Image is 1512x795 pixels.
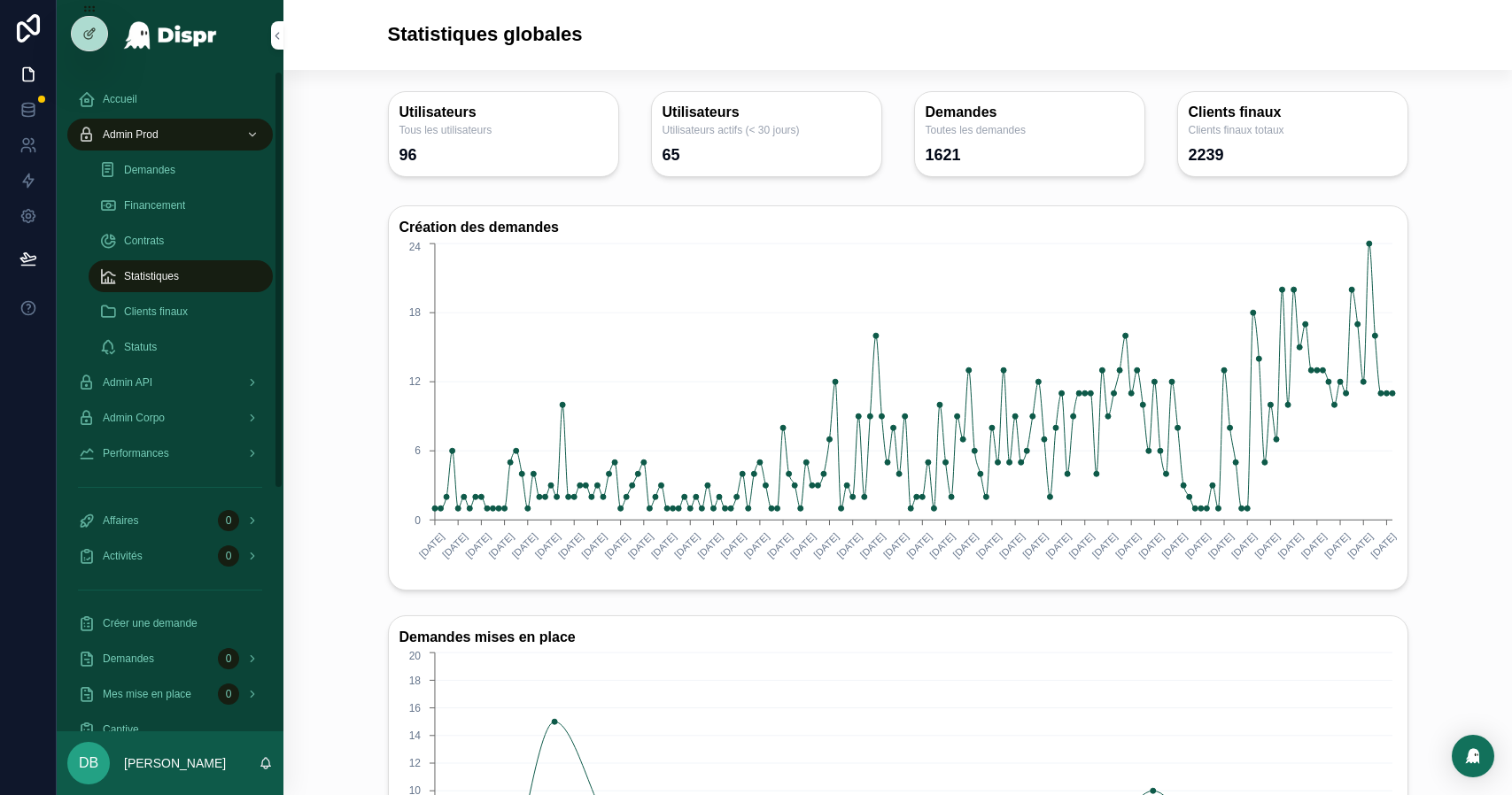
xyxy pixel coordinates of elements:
a: Admin Corpo [67,402,273,434]
text: [DATE] [695,530,725,560]
div: 1621 [926,144,961,166]
span: Financement [124,198,185,212]
text: [DATE] [1369,530,1398,560]
text: [DATE] [811,530,841,560]
text: [DATE] [509,530,539,560]
text: [DATE] [463,530,492,560]
div: 0 [218,648,239,669]
tspan: 18 [408,306,421,319]
a: Créer une demande [67,607,273,639]
div: 0 [218,510,239,531]
a: Statuts [89,331,273,363]
text: [DATE] [788,530,818,560]
h1: Statistiques globales [388,21,583,49]
text: [DATE] [1322,530,1351,560]
text: [DATE] [439,530,469,560]
text: [DATE] [904,530,934,560]
tspan: 20 [408,651,421,663]
text: [DATE] [648,530,678,560]
span: Demandes [103,652,154,666]
text: [DATE] [880,530,910,560]
tspan: 24 [408,241,421,253]
a: Accueil [67,83,273,115]
text: [DATE] [672,530,702,560]
text: [DATE] [1089,530,1119,560]
tspan: 16 [408,702,421,714]
a: Clients finaux [89,296,273,328]
text: [DATE] [973,530,1003,560]
text: [DATE] [857,530,887,560]
span: Clients finaux [124,305,188,319]
tspan: 0 [415,513,421,526]
text: [DATE] [555,530,585,560]
text: [DATE] [1252,530,1282,560]
text: [DATE] [1345,530,1375,560]
div: 96 [399,144,417,166]
tspan: 14 [408,729,421,742]
div: chart [399,239,1397,579]
div: 0 [218,683,239,705]
text: [DATE] [1182,530,1212,560]
span: Utilisateurs actifs (< 30 jours) [663,123,871,137]
text: [DATE] [625,530,655,560]
text: [DATE] [532,530,562,560]
h3: Utilisateurs [663,103,871,123]
h3: Utilisateurs [399,103,608,123]
a: Financement [89,189,273,221]
span: Créer une demande [103,616,198,630]
div: scrollable content [57,71,283,731]
tspan: 12 [408,758,421,770]
tspan: 6 [415,444,421,457]
h3: Demandes mises en place [399,627,1397,649]
text: [DATE] [1043,530,1073,560]
span: Accueil [103,92,137,106]
div: Open Intercom Messenger [1452,735,1494,777]
span: Contrats [124,234,164,248]
a: Performances [67,437,273,469]
span: Admin Prod [103,127,159,142]
span: Mes mise en place [103,687,191,701]
text: [DATE] [718,530,748,560]
h3: Clients finaux [1189,103,1397,123]
text: [DATE] [1276,530,1305,560]
span: Clients finaux totaux [1189,123,1397,137]
img: App logo [123,21,218,50]
span: Performances [103,446,169,460]
span: Statistiques [124,269,179,283]
tspan: 12 [408,375,421,388]
text: [DATE] [1299,530,1328,560]
div: 0 [218,545,239,567]
div: 2239 [1189,144,1224,166]
tspan: 18 [408,675,421,687]
text: [DATE] [1136,530,1166,560]
a: Contrats [89,225,273,257]
text: [DATE] [927,530,957,560]
span: Tous les utilisateurs [399,123,608,137]
text: [DATE] [950,530,980,560]
a: Admin Prod [67,119,273,151]
span: DB [79,753,98,774]
text: [DATE] [834,530,864,560]
text: [DATE] [996,530,1026,560]
text: [DATE] [579,530,609,560]
span: Demandes [124,163,175,177]
text: [DATE] [1206,530,1235,560]
text: [DATE] [1113,530,1142,560]
text: [DATE] [1020,530,1050,560]
a: Demandes [89,154,273,186]
text: [DATE] [764,530,794,560]
text: [DATE] [416,530,446,560]
a: Demandes0 [67,643,273,675]
span: Admin Corpo [103,411,165,425]
span: Activités [103,549,143,563]
a: Activités0 [67,540,273,572]
span: Affaires [103,513,138,528]
text: [DATE] [486,530,516,560]
text: [DATE] [1066,530,1096,560]
div: 65 [663,144,680,166]
text: [DATE] [1159,530,1189,560]
text: [DATE] [1229,530,1258,560]
a: Admin API [67,367,273,398]
a: Captive [67,714,273,745]
span: Captive [103,722,139,737]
